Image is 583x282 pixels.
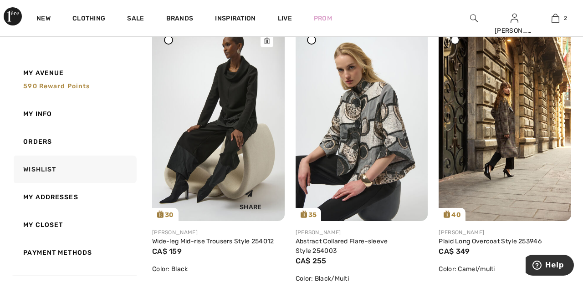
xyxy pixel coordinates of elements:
[152,23,285,221] img: joseph-ribkoff-pants-black_254012_8_aa68_search.jpg
[12,239,137,267] a: Payment Methods
[152,247,182,256] span: CA$ 159
[535,13,575,24] a: 2
[296,257,327,265] span: CA$ 255
[215,15,256,24] span: Inspiration
[439,264,571,274] div: Color: Camel/multi
[526,255,574,277] iframe: Opens a widget where you can find more information
[12,100,137,128] a: My Info
[278,14,292,23] a: Live
[12,128,137,156] a: Orders
[4,7,22,25] img: 1ère Avenue
[439,237,542,245] a: Plaid Long Overcoat Style 253946
[127,15,144,24] a: Sale
[23,68,64,78] span: My Avenue
[511,14,518,22] a: Sign In
[23,82,90,90] span: 590 Reward points
[224,182,278,214] div: Share
[296,237,388,255] a: Abstract Collared Flare-sleeve Style 254003
[314,14,332,23] a: Prom
[511,13,518,24] img: My Info
[152,264,285,274] div: Color: Black
[495,26,535,35] div: [PERSON_NAME]
[166,15,194,24] a: Brands
[12,156,137,183] a: Wishlist
[439,228,571,237] div: [PERSON_NAME]
[296,23,428,221] a: 35
[152,228,285,237] div: [PERSON_NAME]
[12,183,137,211] a: My Addresses
[470,13,478,24] img: search the website
[36,15,51,24] a: New
[552,13,559,24] img: My Bag
[296,228,428,237] div: [PERSON_NAME]
[152,237,274,245] a: Wide-leg Mid-rise Trousers Style 254012
[564,14,567,22] span: 2
[12,211,137,239] a: My Closet
[439,23,571,221] a: 40
[72,15,105,24] a: Clothing
[152,23,285,221] a: 30
[439,23,571,221] img: joseph-ribkoff-outerwear-camel-multi_253946_6_560d_search.jpg
[296,23,428,221] img: joseph-ribkoff-jackets-blazers-black-multi_254003_2_6967_search.jpg
[439,247,470,256] span: CA$ 349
